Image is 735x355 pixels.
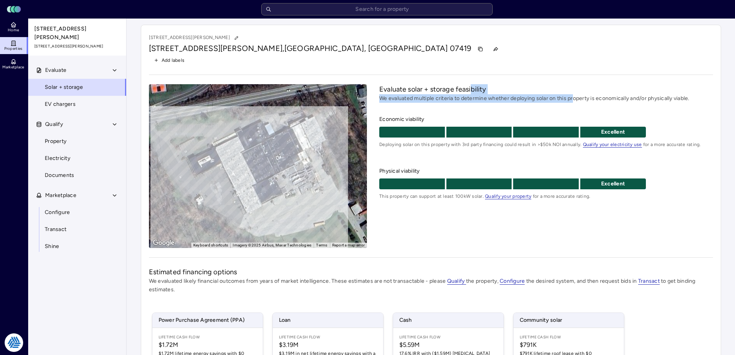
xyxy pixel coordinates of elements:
[279,334,377,340] span: Lifetime Cash Flow
[45,137,66,146] span: Property
[273,313,383,328] span: Loan
[45,66,66,75] span: Evaluate
[45,191,76,200] span: Marketplace
[4,46,23,51] span: Properties
[638,278,660,284] a: Transact
[45,242,59,251] span: Shine
[151,238,176,248] img: Google
[28,116,127,133] button: Qualify
[28,150,127,167] a: Electricity
[316,243,327,247] a: Terms (opens in new tab)
[28,62,127,79] button: Evaluate
[45,154,70,163] span: Electricity
[580,180,646,188] p: Excellent
[379,167,713,175] span: Physical viability
[149,277,713,294] p: We evaluated likely financial outcomes from years of market intelligence. These estimates are not...
[332,243,365,247] a: Report a map error
[152,313,263,328] span: Power Purchase Agreement (PPA)
[159,334,257,340] span: Lifetime Cash Flow
[45,100,76,109] span: EV chargers
[393,313,504,328] span: Cash
[379,115,713,124] span: Economic viability
[379,141,713,148] span: Deploying solar on this property with 3rd party financing could result in >$50k NOI annually. for...
[34,25,121,42] span: [STREET_ADDRESS][PERSON_NAME]
[28,238,127,255] a: Shine
[520,334,618,340] span: Lifetime Cash Flow
[279,340,377,350] span: $3.19M
[28,167,127,184] a: Documents
[5,333,23,352] img: Tradition Energy
[583,142,642,147] a: Qualify your electricity use
[28,79,127,96] a: Solar + storage
[159,340,257,350] span: $1.72M
[149,44,285,53] span: [STREET_ADDRESS][PERSON_NAME],
[485,194,531,199] a: Qualify your property
[514,313,624,328] span: Community solar
[149,55,190,65] button: Add labels
[45,208,70,217] span: Configure
[45,120,63,129] span: Qualify
[28,187,127,204] button: Marketplace
[28,133,127,150] a: Property
[34,43,121,49] span: [STREET_ADDRESS][PERSON_NAME]
[28,96,127,113] a: EV chargers
[45,225,66,234] span: Transact
[193,243,228,248] button: Keyboard shortcuts
[28,221,127,238] a: Transact
[45,83,83,92] span: Solar + storage
[2,65,24,70] span: Marketplace
[284,44,471,53] span: [GEOGRAPHIC_DATA], [GEOGRAPHIC_DATA] 07419
[520,340,618,350] span: $791K
[379,84,713,94] h2: Evaluate solar + storage feasibility
[149,33,242,43] p: [STREET_ADDRESS][PERSON_NAME]
[151,238,176,248] a: Open this area in Google Maps (opens a new window)
[162,56,185,64] span: Add labels
[379,94,713,103] p: We evaluated multiple criteria to determine whether deploying solar on this property is economica...
[379,192,713,200] span: This property can support at least 100kW solar. for a more accurate rating.
[149,267,713,277] h2: Estimated financing options
[45,171,74,180] span: Documents
[8,28,19,32] span: Home
[233,243,311,247] span: Imagery ©2025 Airbus, Maxar Technologies
[399,334,497,340] span: Lifetime Cash Flow
[28,204,127,221] a: Configure
[261,3,493,15] input: Search for a property
[500,278,525,284] a: Configure
[399,340,497,350] span: $5.59M
[580,128,646,136] p: Excellent
[447,278,466,284] a: Qualify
